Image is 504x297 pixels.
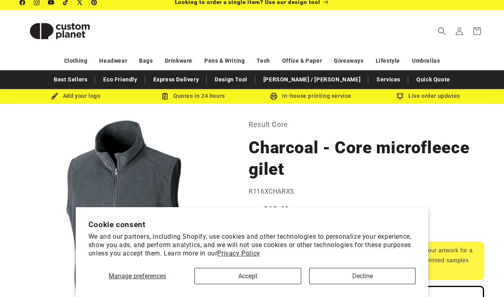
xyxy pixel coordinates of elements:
a: Eco Friendly [99,73,141,87]
span: Manage preferences [109,272,166,280]
img: Brush Icon [51,93,58,100]
h2: Cookie consent [88,220,416,229]
a: Best Sellers [50,73,91,87]
iframe: Chat Widget [464,259,504,297]
img: In-house printing [270,93,277,100]
a: Clothing [64,54,88,68]
a: Privacy Policy [217,249,260,257]
button: Manage preferences [88,268,187,284]
a: Pens & Writing [204,54,245,68]
a: Express Delivery [149,73,203,87]
div: In-house printing service [252,91,370,101]
img: Custom Planet [20,13,100,49]
a: Services [373,73,404,87]
button: Decline [309,268,416,284]
button: Accept [194,268,301,284]
strong: £10.46 [249,205,289,213]
a: Quick Quote [412,73,454,87]
summary: Search [433,22,451,40]
a: Drinkware [165,54,192,68]
span: From [249,206,263,213]
a: [PERSON_NAME] / [PERSON_NAME] [259,73,365,87]
a: Lifestyle [376,54,400,68]
a: Headwear [99,54,127,68]
p: Result Core [249,118,484,131]
a: Giveaways [334,54,363,68]
img: Order Updates Icon [161,93,169,100]
a: Bags [139,54,153,68]
a: Custom Planet [17,10,103,52]
a: Tech [257,54,270,68]
div: Live order updates [370,91,487,101]
span: R116XCHARXS [249,188,294,195]
a: Umbrellas [412,54,440,68]
a: Design Tool [211,73,251,87]
p: We and our partners, including Shopify, use cookies and other technologies to personalize your ex... [88,233,416,257]
h1: Charcoal - Core microfleece gilet [249,137,484,180]
div: Quotes in 24 hours [135,91,252,101]
img: Order updates [396,93,404,100]
a: Office & Paper [282,54,322,68]
div: Add your logo [17,91,135,101]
